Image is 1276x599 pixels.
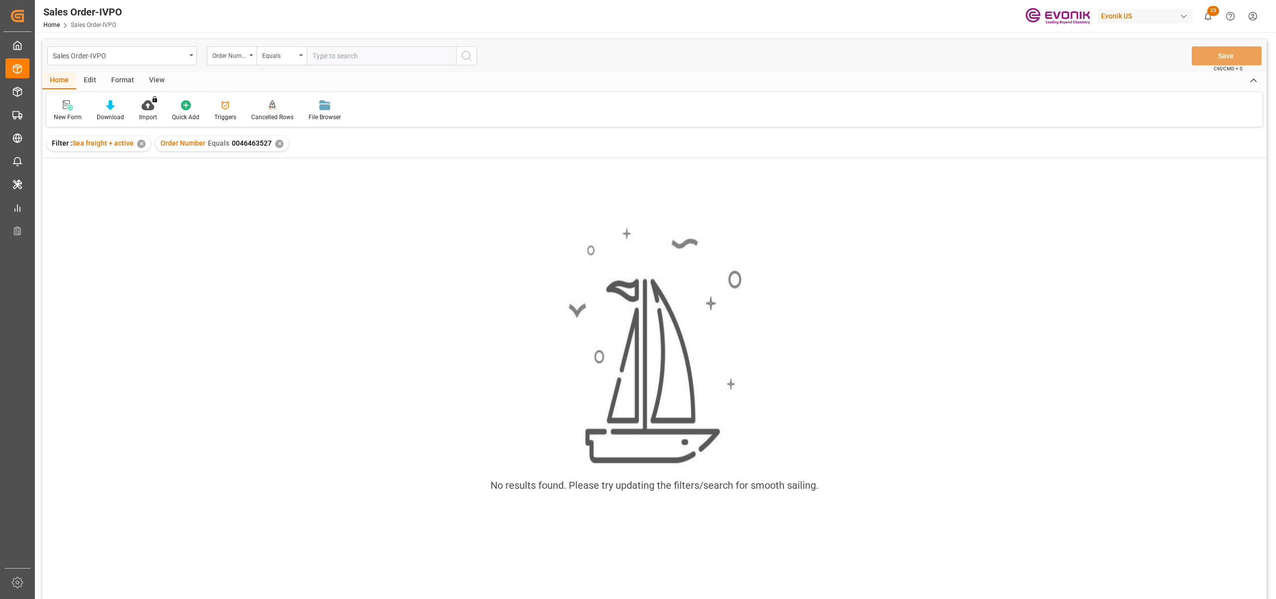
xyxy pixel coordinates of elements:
a: Home [43,21,60,28]
button: open menu [207,46,257,65]
div: Order Number [212,49,246,60]
div: ✕ [275,140,284,148]
img: Evonik-brand-mark-Deep-Purple-RGB.jpeg_1700498283.jpeg [1025,7,1090,25]
button: show 23 new notifications [1197,5,1219,27]
button: search button [456,46,477,65]
div: Sales Order-IVPO [43,4,122,19]
div: Evonik US [1097,9,1193,23]
span: Equals [208,139,229,147]
div: Format [104,72,142,89]
span: Sea freight + active [72,139,134,147]
div: Cancelled Rows [251,113,294,122]
button: open menu [47,46,197,65]
div: ✕ [137,140,146,148]
span: Filter : [52,139,72,147]
span: 0046463527 [232,139,272,147]
div: Equals [262,49,296,60]
button: Save [1192,46,1262,65]
div: Sales Order-IVPO [53,49,186,61]
button: Evonik US [1097,6,1197,25]
span: Order Number [160,139,205,147]
div: New Form [54,113,82,122]
input: Type to search [307,46,456,65]
div: Quick Add [172,113,199,122]
div: Home [42,72,76,89]
div: File Browser [309,113,341,122]
div: View [142,72,172,89]
button: open menu [257,46,307,65]
div: Download [97,113,124,122]
span: 23 [1207,6,1219,16]
img: smooth_sailing.jpeg [567,226,742,465]
div: Triggers [214,113,236,122]
span: Ctrl/CMD + S [1214,65,1243,72]
button: Help Center [1219,5,1242,27]
div: No results found. Please try updating the filters/search for smooth sailing. [490,478,818,493]
div: Edit [76,72,104,89]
